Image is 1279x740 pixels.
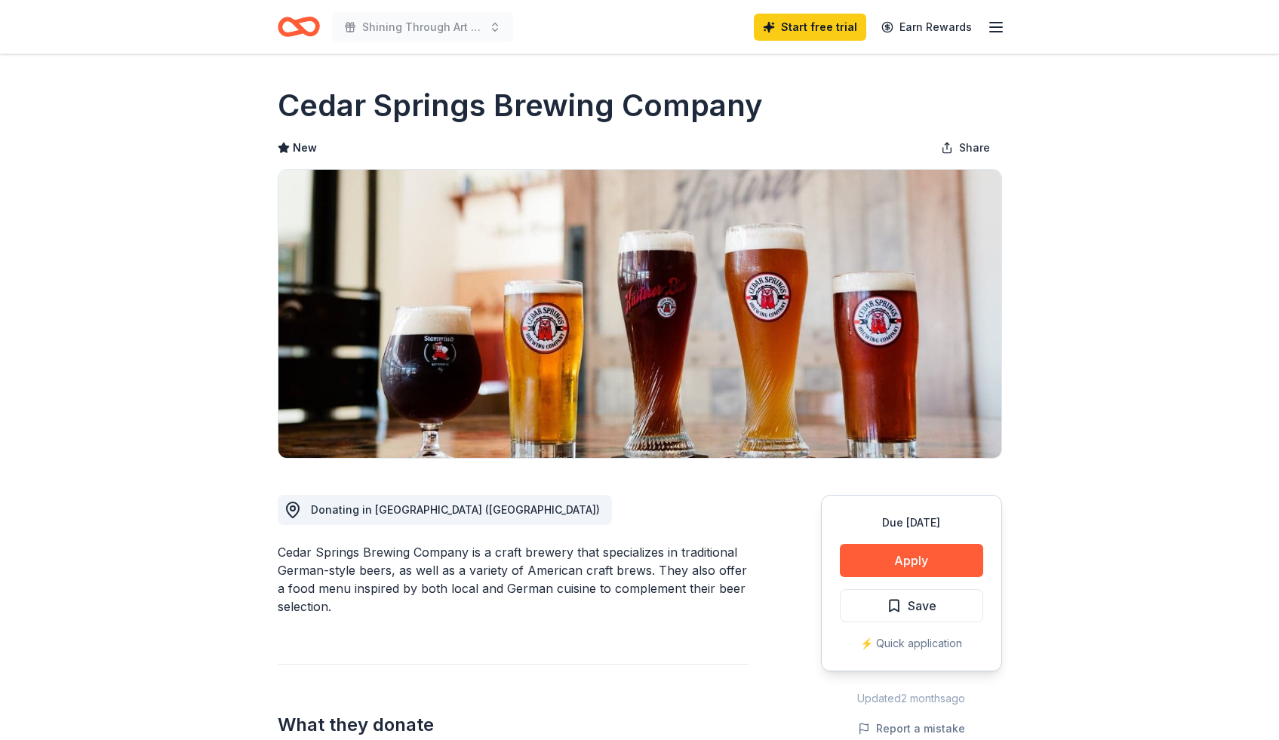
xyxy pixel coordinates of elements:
[278,84,763,127] h1: Cedar Springs Brewing Company
[840,589,983,622] button: Save
[840,544,983,577] button: Apply
[929,133,1002,163] button: Share
[278,170,1001,458] img: Image for Cedar Springs Brewing Company
[278,543,749,616] div: Cedar Springs Brewing Company is a craft brewery that specializes in traditional German-style bee...
[872,14,981,41] a: Earn Rewards
[959,139,990,157] span: Share
[362,18,483,36] span: Shining Through Art Show & Auction
[840,634,983,652] div: ⚡️ Quick application
[278,713,749,737] h2: What they donate
[821,689,1002,708] div: Updated 2 months ago
[908,596,936,616] span: Save
[293,139,317,157] span: New
[754,14,866,41] a: Start free trial
[858,720,965,738] button: Report a mistake
[278,9,320,45] a: Home
[840,514,983,532] div: Due [DATE]
[332,12,513,42] button: Shining Through Art Show & Auction
[311,503,600,516] span: Donating in [GEOGRAPHIC_DATA] ([GEOGRAPHIC_DATA])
